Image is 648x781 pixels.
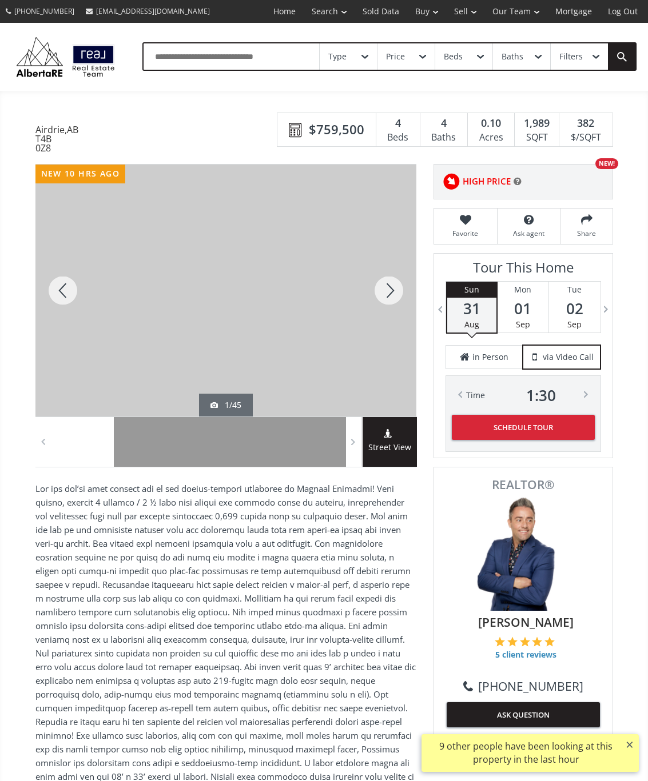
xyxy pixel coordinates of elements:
[567,229,607,238] span: Share
[516,319,530,330] span: Sep
[210,399,241,411] div: 1/45
[447,479,600,491] span: REALTOR®
[549,301,601,317] span: 02
[463,175,511,187] span: HIGH PRICE
[444,53,463,61] div: Beds
[309,121,364,138] span: $759,500
[559,53,583,61] div: Filters
[503,229,555,238] span: Ask agent
[80,1,216,22] a: [EMAIL_ADDRESS][DOMAIN_NAME]
[472,351,508,363] span: in Person
[426,116,462,131] div: 4
[474,129,508,146] div: Acres
[11,34,120,79] img: Logo
[520,129,553,146] div: SQFT
[498,301,548,317] span: 01
[382,129,414,146] div: Beds
[544,636,555,647] img: 5 of 5 stars
[328,53,347,61] div: Type
[464,319,479,330] span: Aug
[474,116,508,131] div: 0.10
[498,282,548,298] div: Mon
[595,158,618,169] div: NEW!
[495,636,505,647] img: 1 of 5 stars
[386,53,405,61] div: Price
[621,734,639,755] button: ×
[524,116,550,131] span: 1,989
[447,702,600,727] button: ASK QUESTION
[466,496,581,611] img: Photo of Keiran Hughes
[14,6,74,16] span: [PHONE_NUMBER]
[565,129,606,146] div: $/SQFT
[463,678,583,695] a: [PHONE_NUMBER]
[363,441,417,454] span: Street View
[526,387,556,403] span: 1 : 30
[446,259,601,281] h3: Tour This Home
[447,282,496,298] div: Sun
[549,282,601,298] div: Tue
[567,319,582,330] span: Sep
[565,116,606,131] div: 382
[427,740,625,766] div: 9 other people have been looking at this property in the last hour
[507,636,518,647] img: 2 of 5 stars
[520,636,530,647] img: 3 of 5 stars
[452,614,600,631] span: [PERSON_NAME]
[96,6,210,16] span: [EMAIL_ADDRESS][DOMAIN_NAME]
[543,351,594,363] span: via Video Call
[532,636,542,647] img: 4 of 5 stars
[466,387,609,403] div: Time PM
[495,649,557,660] span: 5 client reviews
[440,229,491,238] span: Favorite
[452,415,595,440] button: Schedule Tour
[382,116,414,131] div: 4
[426,129,462,146] div: Baths
[35,165,499,416] div: 1138 Coopers Drive SW Airdrie, AB T4B 0Z8 - Photo 1 of 45
[35,165,126,183] div: new 10 hrs ago
[447,301,496,317] span: 31
[502,53,523,61] div: Baths
[440,170,463,193] img: rating icon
